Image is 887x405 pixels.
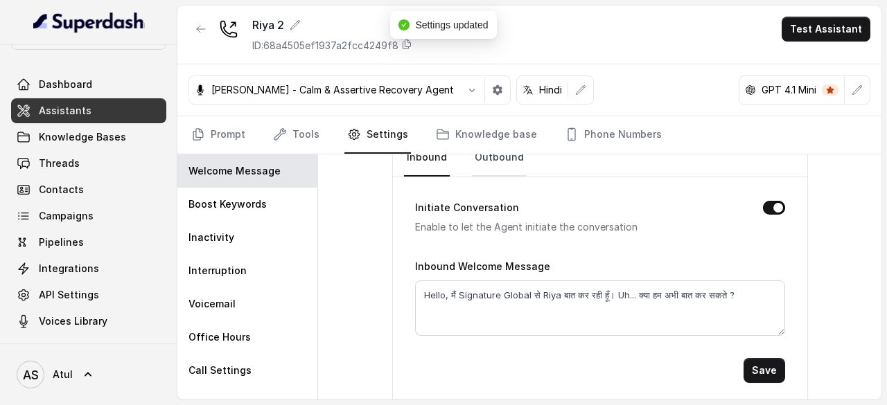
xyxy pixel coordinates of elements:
a: Tools [270,116,322,154]
span: Knowledge Bases [39,130,126,144]
a: Contacts [11,177,166,202]
a: Inbound [404,139,450,177]
p: Hindi [539,83,562,97]
span: Pipelines [39,235,84,249]
p: Inactivity [188,231,234,244]
a: Campaigns [11,204,166,228]
p: Boost Keywords [188,197,267,211]
a: API Settings [11,282,166,307]
textarea: Hello, मैं Signature Global से Riya बात कर रही हूँ। Uh... क्या हम अभी बात कर सकते ? [415,280,785,336]
a: Prompt [188,116,248,154]
p: Welcome Message [188,164,281,178]
a: Outbound [472,139,527,177]
a: Threads [11,151,166,176]
a: Integrations [11,256,166,281]
a: Assistants [11,98,166,123]
nav: Tabs [404,139,796,177]
a: Knowledge Bases [11,125,166,150]
p: Enable to let the Agent initiate the conversation [415,219,741,235]
span: Integrations [39,262,99,276]
a: Atul [11,355,166,394]
a: Voices Library [11,309,166,334]
p: Call Settings [188,363,252,377]
button: Save [744,358,785,383]
a: Dashboard [11,72,166,97]
span: Campaigns [39,209,94,223]
a: Knowledge base [433,116,540,154]
svg: openai logo [745,84,756,96]
p: ID: 68a4505ef1937a2fcc4249f8 [252,39,398,53]
span: Assistants [39,104,91,118]
p: GPT 4.1 Mini [762,83,816,97]
a: Phone Numbers [562,116,665,154]
p: [PERSON_NAME] - Calm & Assertive Recovery Agent [211,83,454,97]
text: AS [23,368,39,382]
span: Voices Library [39,314,107,328]
span: Threads [39,156,80,170]
p: Interruption [188,264,247,278]
p: Voicemail [188,297,236,311]
span: check-circle [398,19,410,30]
button: Test Assistant [782,17,870,42]
nav: Tabs [188,116,870,154]
a: Settings [344,116,411,154]
img: light.svg [33,11,145,33]
span: Settings updated [415,19,488,30]
span: Dashboard [39,78,92,91]
a: Pipelines [11,230,166,255]
span: Contacts [39,183,84,197]
div: Riya 2 [252,17,412,33]
label: Inbound Welcome Message [415,260,550,272]
p: Office Hours [188,330,251,344]
span: Atul [53,368,73,381]
span: API Settings [39,288,99,302]
label: Initiate Conversation [415,199,519,216]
